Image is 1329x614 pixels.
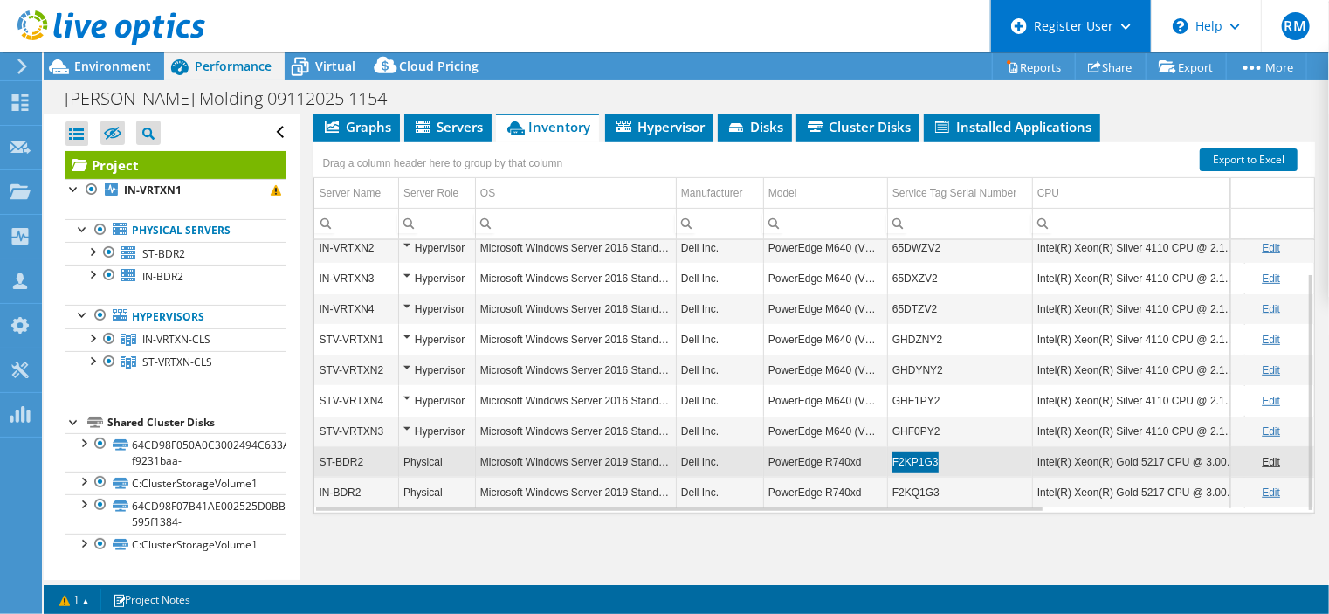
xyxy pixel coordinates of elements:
[1032,293,1244,324] td: Column CPU, Value Intel(R) Xeon(R) Silver 4110 CPU @ 2.10GHz
[763,324,887,355] td: Column Model, Value PowerEdge M640 (VRTX)
[887,477,1032,507] td: Column Service Tag Serial Number, Value F2KQ1G3
[403,482,471,503] div: Physical
[1173,18,1188,34] svg: \n
[142,355,212,369] span: ST-VRTXN-CLS
[398,178,475,209] td: Server Role Column
[763,178,887,209] td: Model Column
[475,446,676,477] td: Column OS, Value Microsoft Windows Server 2019 Standard
[614,118,705,135] span: Hypervisor
[887,355,1032,385] td: Column Service Tag Serial Number, Value GHDYNY2
[1037,183,1059,204] div: CPU
[74,58,151,74] span: Environment
[676,324,763,355] td: Column Manufacturer, Value Dell Inc.
[763,232,887,263] td: Column Model, Value PowerEdge M640 (VRTX)
[887,293,1032,324] td: Column Service Tag Serial Number, Value 65DTZV2
[403,268,471,289] div: Hypervisor
[1262,273,1280,285] a: Edit
[142,332,210,347] span: IN-VRTXN-CLS
[314,477,398,507] td: Column Server Name, Value IN-BDR2
[475,232,676,263] td: Column OS, Value Microsoft Windows Server 2016 Standard
[142,246,185,261] span: ST-BDR2
[1282,12,1310,40] span: RM
[475,324,676,355] td: Column OS, Value Microsoft Windows Server 2016 Standard
[1032,178,1244,209] td: CPU Column
[65,219,286,242] a: Physical Servers
[763,263,887,293] td: Column Model, Value PowerEdge M640 (VRTX)
[933,118,1091,135] span: Installed Applications
[398,385,475,416] td: Column Server Role, Value Hypervisor
[47,589,101,611] a: 1
[398,446,475,477] td: Column Server Role, Value Physical
[475,208,676,238] td: Column OS, Filter cell
[676,385,763,416] td: Column Manufacturer, Value Dell Inc.
[1032,385,1244,416] td: Column CPU, Value Intel(R) Xeon(R) Silver 4110 CPU @ 2.10GHz
[100,589,203,611] a: Project Notes
[475,477,676,507] td: Column OS, Value Microsoft Windows Server 2019 Standard
[65,242,286,265] a: ST-BDR2
[676,178,763,209] td: Manufacturer Column
[314,178,398,209] td: Server Name Column
[892,183,1017,204] div: Service Tag Serial Number
[1262,242,1280,254] a: Edit
[124,183,182,197] b: IN-VRTXN1
[65,494,286,533] a: 64CD98F07B41AE002525D0BBBBA8F551-595f1384-
[505,118,590,135] span: Inventory
[763,293,887,324] td: Column Model, Value PowerEdge M640 (VRTX)
[475,355,676,385] td: Column OS, Value Microsoft Windows Server 2016 Standard
[398,232,475,263] td: Column Server Role, Value Hypervisor
[403,421,471,442] div: Hypervisor
[676,293,763,324] td: Column Manufacturer, Value Dell Inc.
[1226,53,1307,80] a: More
[763,355,887,385] td: Column Model, Value PowerEdge M640 (VRTX)
[887,446,1032,477] td: Column Service Tag Serial Number, Value F2KP1G3
[1032,416,1244,446] td: Column CPU, Value Intel(R) Xeon(R) Silver 4110 CPU @ 2.10GHz
[763,477,887,507] td: Column Model, Value PowerEdge R740xd
[65,534,286,556] a: C:ClusterStorageVolume1
[398,208,475,238] td: Column Server Role, Filter cell
[398,416,475,446] td: Column Server Role, Value Hypervisor
[805,118,911,135] span: Cluster Disks
[65,433,286,472] a: 64CD98F050A0C3002494C633A73106B5-f9231baa-
[403,360,471,381] div: Hypervisor
[1032,324,1244,355] td: Column CPU, Value Intel(R) Xeon(R) Silver 4110 CPU @ 2.10GHz
[726,118,783,135] span: Disks
[1262,425,1280,438] a: Edit
[314,293,398,324] td: Column Server Name, Value IN-VRTXN4
[314,208,398,238] td: Column Server Name, Filter cell
[65,151,286,179] a: Project
[403,329,471,350] div: Hypervisor
[142,269,183,284] span: IN-BDR2
[1262,334,1280,346] a: Edit
[65,265,286,287] a: IN-BDR2
[475,263,676,293] td: Column OS, Value Microsoft Windows Server 2016 Standard
[1262,364,1280,376] a: Edit
[314,355,398,385] td: Column Server Name, Value STV-VRTXN2
[314,385,398,416] td: Column Server Name, Value STV-VRTXN4
[403,183,458,204] div: Server Role
[314,416,398,446] td: Column Server Name, Value STV-VRTXN3
[322,118,391,135] span: Graphs
[399,58,479,74] span: Cloud Pricing
[887,178,1032,209] td: Service Tag Serial Number Column
[1075,53,1147,80] a: Share
[65,328,286,351] a: IN-VRTXN-CLS
[887,208,1032,238] td: Column Service Tag Serial Number, Filter cell
[398,324,475,355] td: Column Server Role, Value Hypervisor
[676,232,763,263] td: Column Manufacturer, Value Dell Inc.
[403,452,471,473] div: Physical
[475,416,676,446] td: Column OS, Value Microsoft Windows Server 2016 Standard
[398,263,475,293] td: Column Server Role, Value Hypervisor
[763,446,887,477] td: Column Model, Value PowerEdge R740xd
[887,263,1032,293] td: Column Service Tag Serial Number, Value 65DXZV2
[319,183,381,204] div: Server Name
[887,416,1032,446] td: Column Service Tag Serial Number, Value GHF0PY2
[403,238,471,259] div: Hypervisor
[318,151,567,176] div: Drag a column header here to group by that column
[195,58,272,74] span: Performance
[1032,446,1244,477] td: Column CPU, Value Intel(R) Xeon(R) Gold 5217 CPU @ 3.00GHz
[1262,486,1280,499] a: Edit
[314,263,398,293] td: Column Server Name, Value IN-VRTXN3
[398,355,475,385] td: Column Server Role, Value Hypervisor
[681,183,743,204] div: Manufacturer
[403,390,471,411] div: Hypervisor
